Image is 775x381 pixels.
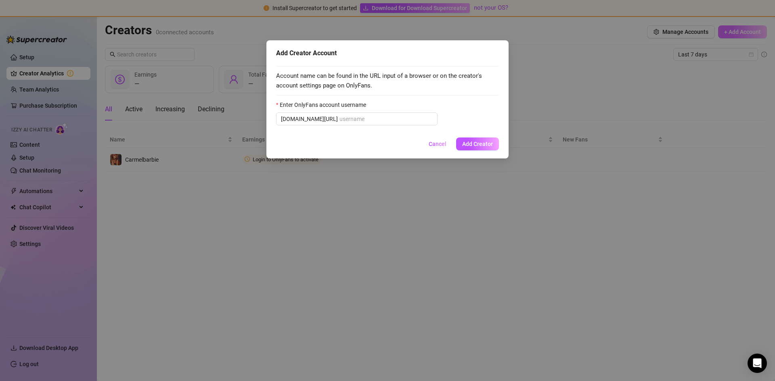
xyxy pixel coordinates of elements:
[462,141,493,147] span: Add Creator
[276,71,499,90] span: Account name can be found in the URL input of a browser or on the creator's account settings page...
[429,141,446,147] span: Cancel
[276,100,371,109] label: Enter OnlyFans account username
[422,137,453,150] button: Cancel
[281,115,338,123] span: [DOMAIN_NAME][URL]
[276,48,499,58] div: Add Creator Account
[339,115,433,123] input: Enter OnlyFans account username
[748,354,767,373] div: Open Intercom Messenger
[456,137,499,150] button: Add Creator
